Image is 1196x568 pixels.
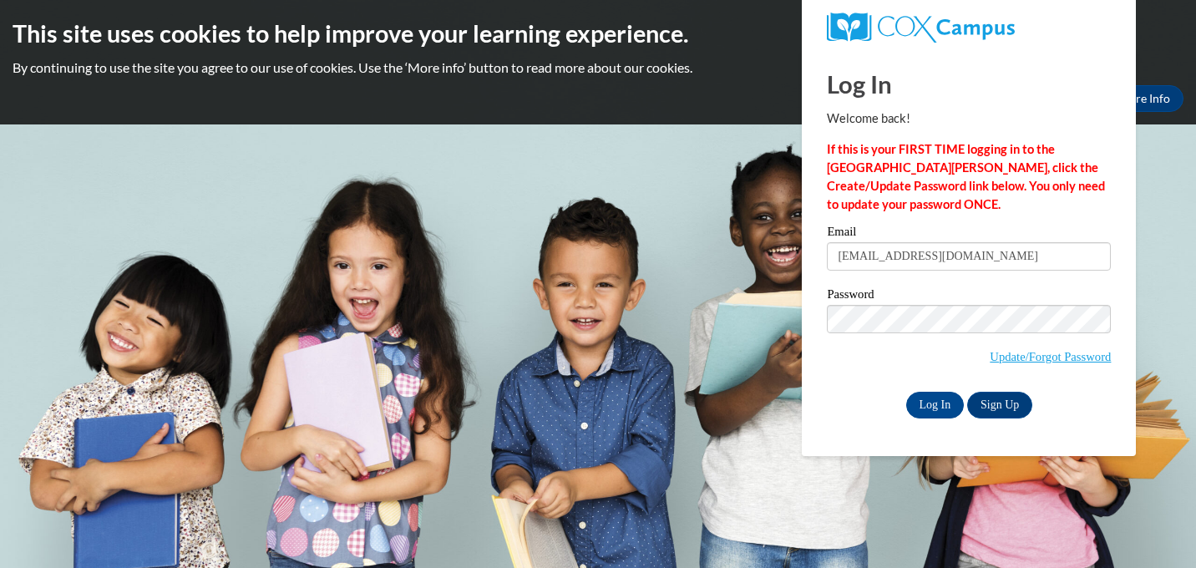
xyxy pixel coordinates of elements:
[827,288,1111,305] label: Password
[827,67,1111,101] h1: Log In
[1105,85,1183,112] a: More Info
[906,392,965,418] input: Log In
[967,392,1032,418] a: Sign Up
[990,350,1111,363] a: Update/Forgot Password
[13,17,1183,50] h2: This site uses cookies to help improve your learning experience.
[827,13,1111,43] a: COX Campus
[13,58,1183,77] p: By continuing to use the site you agree to our use of cookies. Use the ‘More info’ button to read...
[827,142,1105,211] strong: If this is your FIRST TIME logging in to the [GEOGRAPHIC_DATA][PERSON_NAME], click the Create/Upd...
[827,109,1111,128] p: Welcome back!
[827,226,1111,242] label: Email
[827,13,1014,43] img: COX Campus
